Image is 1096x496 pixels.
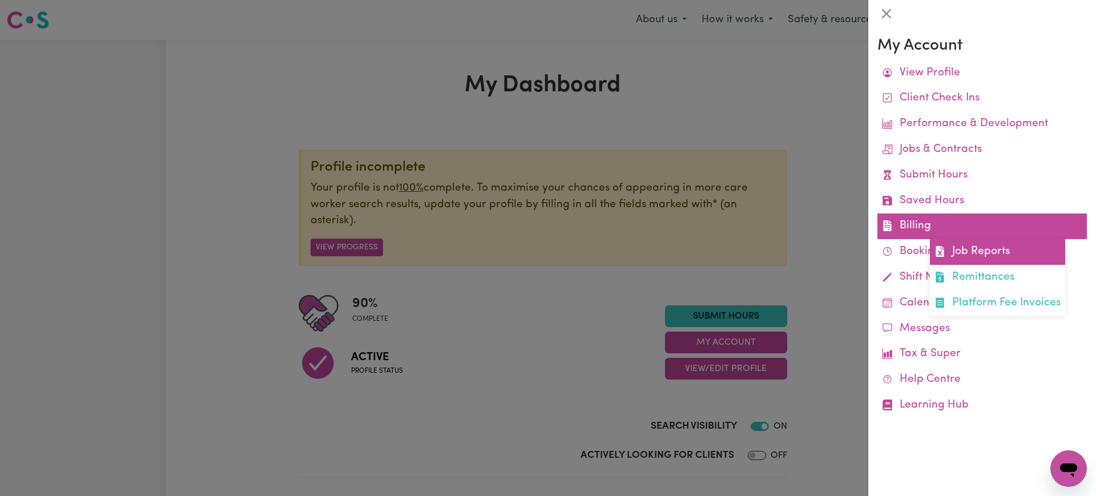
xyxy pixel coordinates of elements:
a: Calendar [877,291,1087,316]
a: Learning Hub [877,393,1087,418]
a: Client Check Ins [877,86,1087,111]
a: View Profile [877,61,1087,86]
a: Bookings [877,239,1087,265]
a: Performance & Development [877,111,1087,137]
a: Shift Notes [877,265,1087,291]
h3: My Account [877,37,1087,56]
a: Saved Hours [877,188,1087,214]
a: Submit Hours [877,163,1087,188]
button: Close [877,5,896,23]
a: Help Centre [877,367,1087,393]
iframe: Button to launch messaging window [1050,450,1087,487]
a: Platform Fee Invoices [930,291,1065,316]
a: BillingJob ReportsRemittancesPlatform Fee Invoices [877,213,1087,239]
a: Tax & Super [877,341,1087,367]
a: Remittances [930,265,1065,291]
a: Job Reports [930,239,1065,265]
a: Messages [877,316,1087,342]
a: Jobs & Contracts [877,137,1087,163]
